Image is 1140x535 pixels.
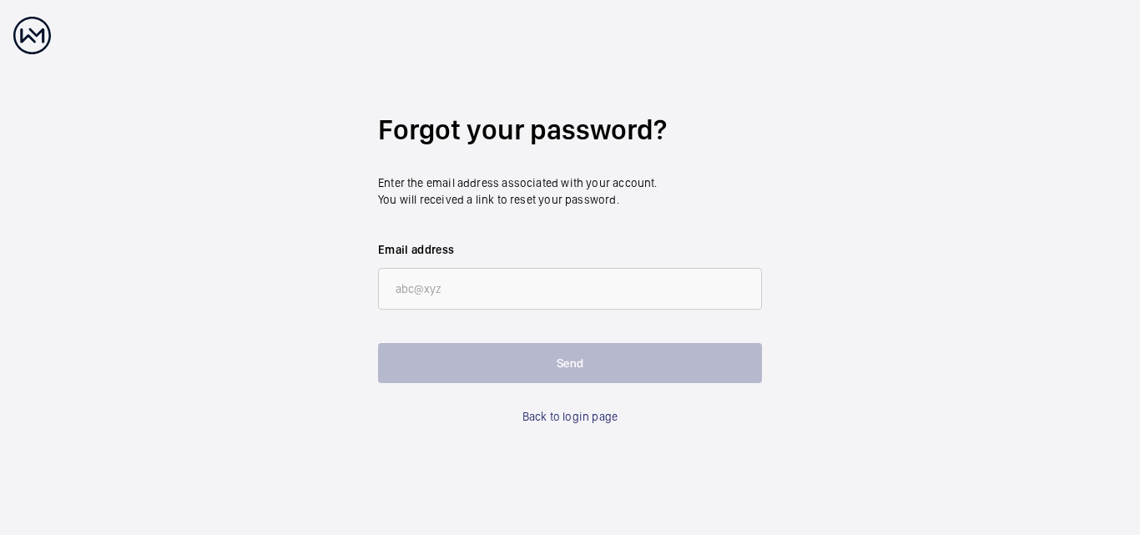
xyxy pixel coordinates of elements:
[378,241,762,258] label: Email address
[522,408,618,425] a: Back to login page
[378,174,762,208] p: Enter the email address associated with your account. You will received a link to reset your pass...
[378,110,762,149] h2: Forgot your password?
[378,343,762,383] button: Send
[378,268,762,310] input: abc@xyz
